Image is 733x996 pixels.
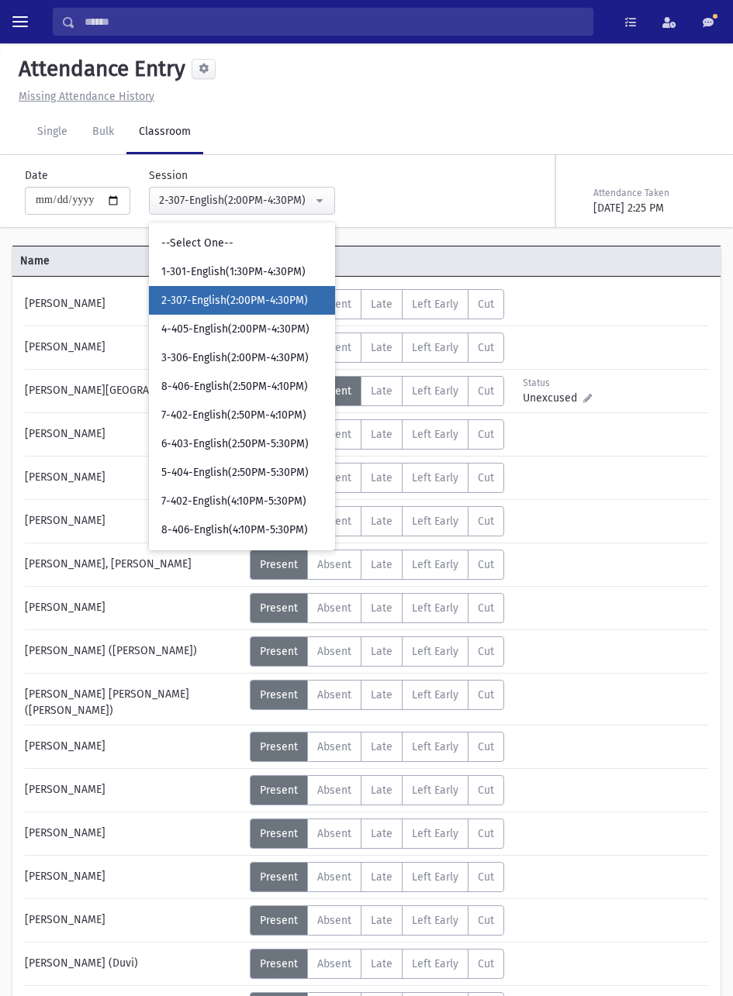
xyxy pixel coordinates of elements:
[478,428,494,441] span: Cut
[371,384,392,398] span: Late
[25,167,48,184] label: Date
[17,333,250,363] div: [PERSON_NAME]
[478,870,494,884] span: Cut
[161,465,309,481] span: 5-404-English(2:50PM-5:30PM)
[371,471,392,484] span: Late
[412,558,458,571] span: Left Early
[250,376,504,406] div: AttTypes
[260,740,298,753] span: Present
[19,90,154,103] u: Missing Attendance History
[412,870,458,884] span: Left Early
[126,111,203,154] a: Classroom
[317,688,351,701] span: Absent
[371,601,392,615] span: Late
[260,558,298,571] span: Present
[248,253,662,269] span: Attendance
[17,376,250,406] div: [PERSON_NAME][GEOGRAPHIC_DATA]
[161,350,309,366] span: 3-306-English(2:00PM-4:30PM)
[12,56,185,82] h5: Attendance Entry
[412,384,458,398] span: Left Early
[25,111,80,154] a: Single
[6,8,34,36] button: toggle menu
[17,636,250,667] div: [PERSON_NAME] ([PERSON_NAME])
[161,408,306,423] span: 7-402-English(2:50PM-4:10PM)
[161,494,306,509] span: 7-402-English(4:10PM-5:30PM)
[412,740,458,753] span: Left Early
[161,436,309,452] span: 6-403-English(2:50PM-5:30PM)
[260,870,298,884] span: Present
[250,333,504,363] div: AttTypes
[260,784,298,797] span: Present
[478,688,494,701] span: Cut
[17,862,250,892] div: [PERSON_NAME]
[317,601,351,615] span: Absent
[478,827,494,840] span: Cut
[317,645,351,658] span: Absent
[17,419,250,450] div: [PERSON_NAME]
[478,515,494,528] span: Cut
[412,341,458,354] span: Left Early
[593,186,705,200] div: Attendance Taken
[412,428,458,441] span: Left Early
[478,601,494,615] span: Cut
[478,957,494,970] span: Cut
[478,645,494,658] span: Cut
[17,905,250,936] div: [PERSON_NAME]
[75,8,593,36] input: Search
[371,558,392,571] span: Late
[17,463,250,493] div: [PERSON_NAME]
[593,200,705,216] div: [DATE] 2:25 PM
[12,90,154,103] a: Missing Attendance History
[161,264,306,280] span: 1-301-English(1:30PM-4:30PM)
[250,506,504,536] div: AttTypes
[371,870,392,884] span: Late
[371,688,392,701] span: Late
[412,515,458,528] span: Left Early
[260,688,298,701] span: Present
[260,827,298,840] span: Present
[250,463,504,493] div: AttTypes
[12,253,248,269] span: Name
[17,289,250,319] div: [PERSON_NAME]
[161,236,233,251] span: --Select One--
[478,298,494,311] span: Cut
[149,187,335,215] button: 2-307-English(2:00PM-4:30PM)
[149,167,188,184] label: Session
[478,558,494,571] span: Cut
[371,740,392,753] span: Late
[250,775,504,805] div: AttTypes
[260,914,298,927] span: Present
[260,645,298,658] span: Present
[17,775,250,805] div: [PERSON_NAME]
[412,601,458,615] span: Left Early
[371,298,392,311] span: Late
[250,905,504,936] div: AttTypes
[371,784,392,797] span: Late
[478,384,494,398] span: Cut
[161,379,308,395] span: 8-406-English(2:50PM-4:10PM)
[17,680,250,719] div: [PERSON_NAME] [PERSON_NAME] ([PERSON_NAME])
[478,341,494,354] span: Cut
[478,784,494,797] span: Cut
[412,298,458,311] span: Left Early
[17,732,250,762] div: [PERSON_NAME]
[412,784,458,797] span: Left Early
[159,192,313,209] div: 2-307-English(2:00PM-4:30PM)
[478,740,494,753] span: Cut
[250,289,504,319] div: AttTypes
[260,601,298,615] span: Present
[250,419,504,450] div: AttTypes
[250,550,504,580] div: AttTypes
[317,914,351,927] span: Absent
[17,506,250,536] div: [PERSON_NAME]
[523,390,583,406] span: Unexcused
[412,827,458,840] span: Left Early
[17,949,250,979] div: [PERSON_NAME] (Duvi)
[371,914,392,927] span: Late
[161,322,309,337] span: 4-405-English(2:00PM-4:30PM)
[250,862,504,892] div: AttTypes
[412,645,458,658] span: Left Early
[478,471,494,484] span: Cut
[371,645,392,658] span: Late
[317,740,351,753] span: Absent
